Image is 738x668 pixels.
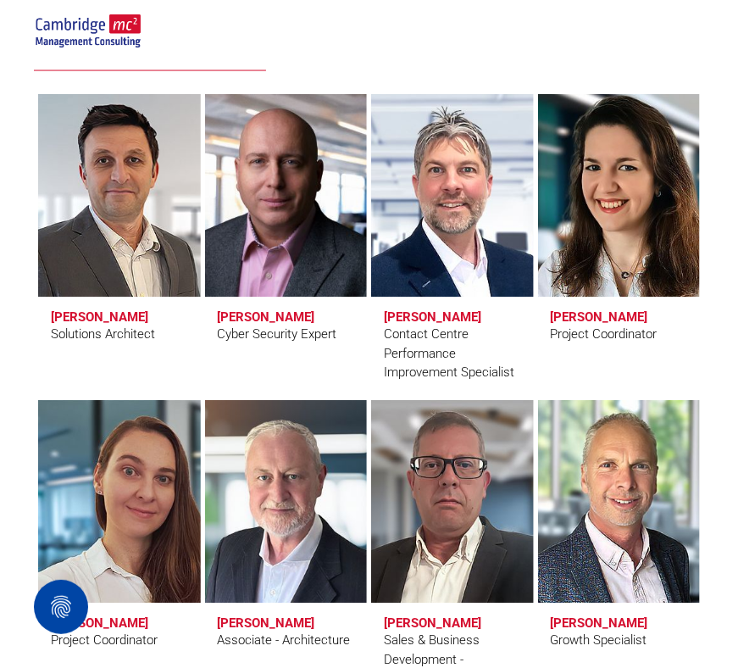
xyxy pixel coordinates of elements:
h3: [PERSON_NAME] [218,310,315,326]
a: Denisa Pokryvkova | Project Coordinator | Cambridge Management Consulting [38,400,201,604]
div: Associate - Architecture [218,632,351,651]
h3: [PERSON_NAME] [51,310,148,326]
a: John Wallace | Growth Specialist | Cambridge Management Consulting [538,400,701,604]
h3: [PERSON_NAME] [384,310,481,326]
h3: [PERSON_NAME] [551,310,648,326]
div: Cyber Security Expert [218,326,337,345]
a: Steve Furness | Solutions Architect | Cambridge Management Consulting [38,94,201,298]
a: Your Business Transformed | Cambridge Management Consulting [35,17,141,35]
div: Contact Centre Performance Improvement Specialist [384,326,521,383]
img: secondary-image [35,14,141,49]
div: Project Coordinator [51,632,158,651]
button: menu [679,9,723,53]
h3: [PERSON_NAME] [551,616,648,632]
a: Colin Macandrew | Associate - Architecture | Cambridge Management Consulting [205,400,368,604]
h3: [PERSON_NAME] [384,616,481,632]
a: Vladimir Jirasek | Cyber Security Expert | Cambridge Management Consulting [205,94,368,298]
div: Project Coordinator [551,326,658,345]
div: Solutions Architect [51,326,155,345]
a: Martina Pavlaskova | Project Coordinator | Cambridge Management Consulting [538,94,701,298]
a: Simon Kissane | Cambridge Management Consulting > Simon Kissane [371,94,534,298]
h3: [PERSON_NAME] [218,616,315,632]
a: Elia Tsouros | Sales & Business Development - Africa [371,400,534,604]
div: Growth Specialist [551,632,647,651]
h3: [PERSON_NAME] [51,616,148,632]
